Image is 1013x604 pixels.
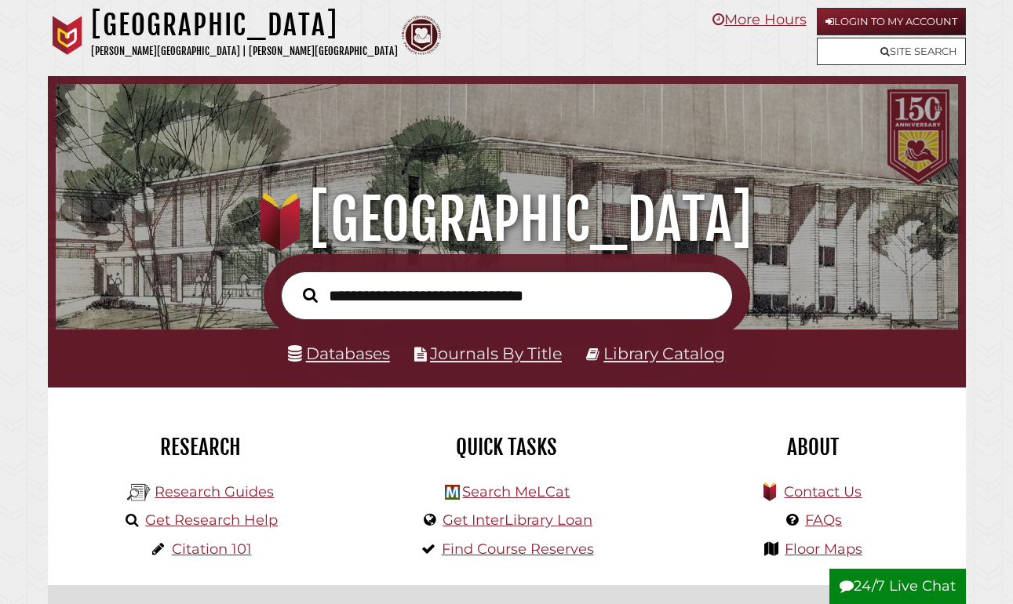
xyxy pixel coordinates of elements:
[295,283,326,307] button: Search
[303,287,318,304] i: Search
[127,481,151,504] img: Hekman Library Logo
[288,344,390,363] a: Databases
[817,38,966,65] a: Site Search
[60,434,342,460] h2: Research
[784,483,862,500] a: Contact Us
[785,540,862,558] a: Floor Maps
[172,540,252,558] a: Citation 101
[402,16,441,55] img: Calvin Theological Seminary
[48,16,87,55] img: Calvin University
[430,344,562,363] a: Journals By Title
[366,434,648,460] h2: Quick Tasks
[805,511,842,529] a: FAQs
[442,540,594,558] a: Find Course Reserves
[603,344,725,363] a: Library Catalog
[155,483,274,500] a: Research Guides
[712,11,807,28] a: More Hours
[71,185,942,254] h1: [GEOGRAPHIC_DATA]
[91,8,398,42] h1: [GEOGRAPHIC_DATA]
[672,434,954,460] h2: About
[443,511,592,529] a: Get InterLibrary Loan
[462,483,570,500] a: Search MeLCat
[817,8,966,35] a: Login to My Account
[91,42,398,60] p: [PERSON_NAME][GEOGRAPHIC_DATA] | [PERSON_NAME][GEOGRAPHIC_DATA]
[445,485,460,500] img: Hekman Library Logo
[145,511,278,529] a: Get Research Help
